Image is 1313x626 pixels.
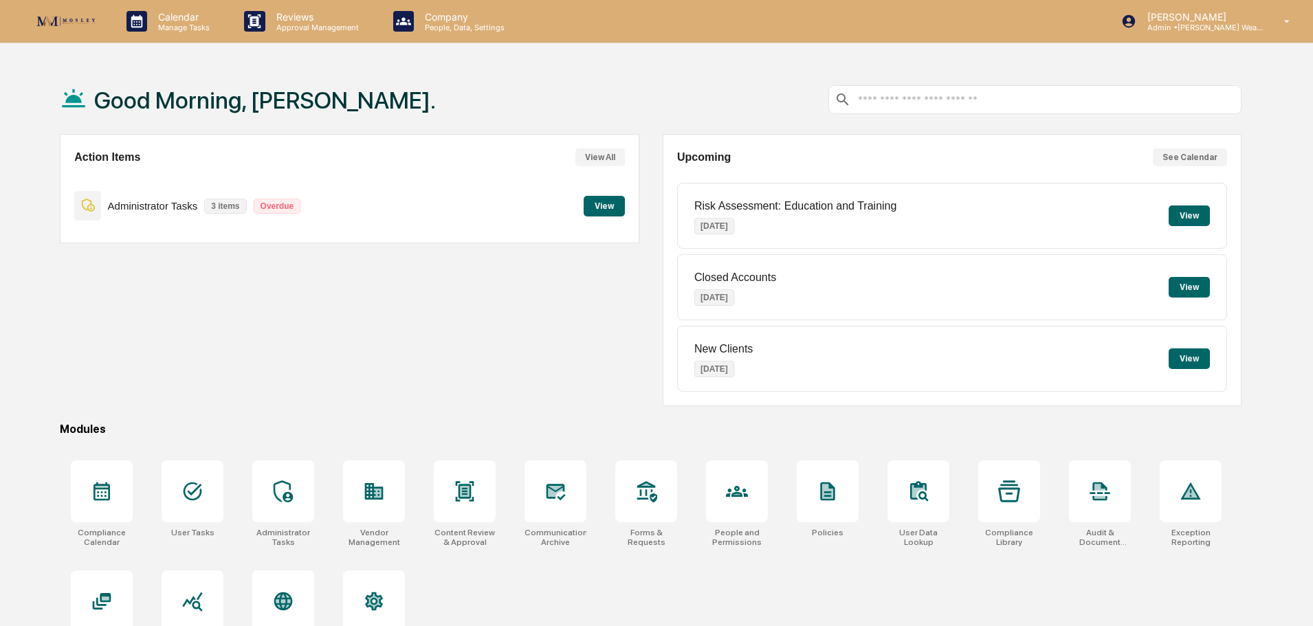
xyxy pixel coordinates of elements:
button: See Calendar [1153,148,1227,166]
div: Compliance Library [978,528,1040,547]
p: Closed Accounts [694,271,776,284]
button: View All [575,148,625,166]
div: User Tasks [171,528,214,537]
button: View [584,196,625,216]
p: People, Data, Settings [414,23,511,32]
p: Approval Management [265,23,366,32]
div: Modules [60,423,1242,436]
div: Policies [812,528,843,537]
div: Compliance Calendar [71,528,133,547]
p: Risk Assessment: Education and Training [694,200,896,212]
div: Forms & Requests [615,528,677,547]
p: [DATE] [694,218,734,234]
button: View [1169,348,1210,369]
p: Administrator Tasks [108,200,198,212]
p: [DATE] [694,361,734,377]
p: Admin • [PERSON_NAME] Wealth [1136,23,1264,32]
img: logo [33,12,99,30]
div: Audit & Document Logs [1069,528,1131,547]
a: View [584,199,625,212]
div: Communications Archive [525,528,586,547]
h1: Good Morning, [PERSON_NAME]. [94,87,436,114]
p: Reviews [265,11,366,23]
div: Vendor Management [343,528,405,547]
div: Exception Reporting [1160,528,1222,547]
div: People and Permissions [706,528,768,547]
button: View [1169,205,1210,226]
p: [PERSON_NAME] [1136,11,1264,23]
h2: Upcoming [677,151,731,164]
div: User Data Lookup [887,528,949,547]
p: [DATE] [694,289,734,306]
p: Manage Tasks [147,23,217,32]
iframe: Open customer support [1269,581,1306,618]
div: Administrator Tasks [252,528,314,547]
button: View [1169,277,1210,298]
p: Overdue [254,199,301,214]
div: Content Review & Approval [434,528,496,547]
p: New Clients [694,343,753,355]
p: Calendar [147,11,217,23]
p: Company [414,11,511,23]
h2: Action Items [74,151,140,164]
p: 3 items [204,199,246,214]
